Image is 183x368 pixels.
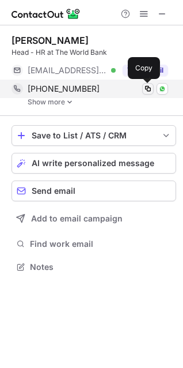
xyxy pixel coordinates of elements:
button: Send email [12,181,176,201]
img: - [66,98,73,106]
span: AI write personalized message [32,159,154,168]
div: Head - HR at The World Bank [12,47,176,58]
div: [PERSON_NAME] [12,35,89,46]
img: ContactOut v5.3.10 [12,7,81,21]
span: [EMAIL_ADDRESS][DOMAIN_NAME] [28,65,107,76]
span: Send email [32,186,75,196]
span: Add to email campaign [31,214,123,223]
a: Show more [28,98,176,106]
button: Add to email campaign [12,208,176,229]
button: Notes [12,259,176,275]
div: Save to List / ATS / CRM [32,131,156,140]
button: Reveal Button [123,65,168,76]
span: Notes [30,262,171,272]
span: [PHONE_NUMBER] [28,84,100,94]
button: AI write personalized message [12,153,176,174]
span: Find work email [30,239,171,249]
button: Find work email [12,236,176,252]
button: save-profile-one-click [12,125,176,146]
img: Whatsapp [159,85,166,92]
